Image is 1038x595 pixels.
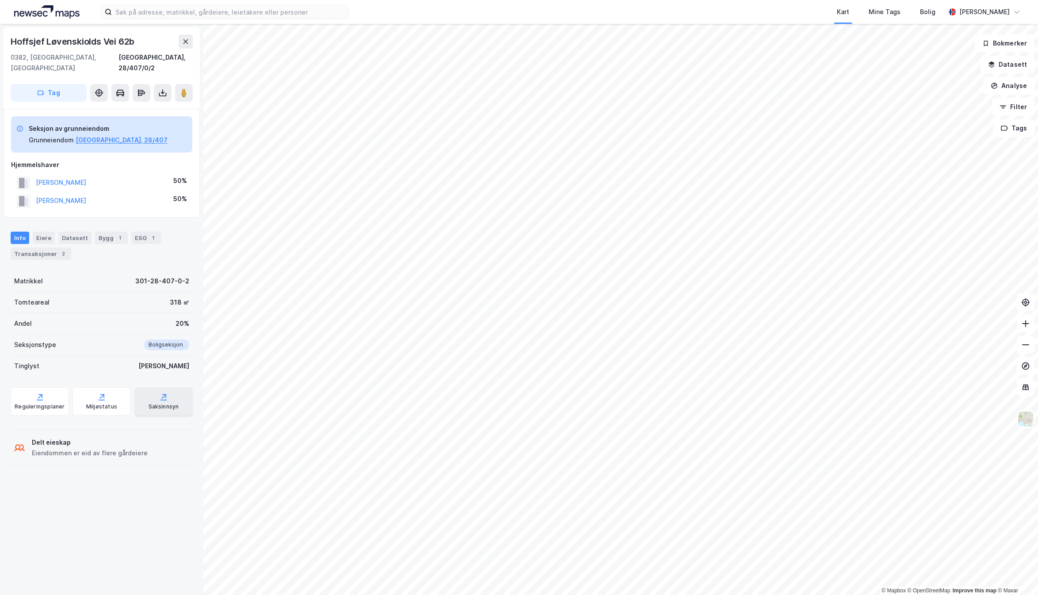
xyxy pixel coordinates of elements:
div: Kart [837,7,849,17]
div: Datasett [58,232,92,244]
div: 2 [59,249,68,258]
div: 0382, [GEOGRAPHIC_DATA], [GEOGRAPHIC_DATA] [11,52,118,73]
div: [PERSON_NAME] [138,361,189,371]
div: Bygg [95,232,128,244]
div: ESG [131,232,161,244]
div: 20% [176,318,189,329]
div: Saksinnsyn [149,403,179,410]
div: Seksjonstype [14,339,56,350]
iframe: Chat Widget [994,553,1038,595]
div: 50% [173,194,187,204]
div: Grunneiendom [29,135,74,145]
button: Tags [993,119,1034,137]
div: Tinglyst [14,361,39,371]
div: [PERSON_NAME] [959,7,1010,17]
div: Mine Tags [869,7,901,17]
div: Tomteareal [14,297,50,308]
div: Eiendommen er eid av flere gårdeiere [32,448,148,458]
div: Bolig [920,7,935,17]
div: Seksjon av grunneiendom [29,123,168,134]
div: 318 ㎡ [170,297,189,308]
div: Hoffsjef Løvenskiolds Vei 62b [11,34,136,49]
div: Matrikkel [14,276,43,286]
div: Delt eieskap [32,437,148,448]
div: Hjemmelshaver [11,160,192,170]
div: [GEOGRAPHIC_DATA], 28/407/0/2 [118,52,193,73]
div: Transaksjoner [11,248,71,260]
button: [GEOGRAPHIC_DATA], 28/407 [76,135,168,145]
button: Datasett [981,56,1034,73]
button: Tag [11,84,87,102]
div: 1 [149,233,157,242]
button: Bokmerker [975,34,1034,52]
div: Eiere [33,232,55,244]
input: Søk på adresse, matrikkel, gårdeiere, leietakere eller personer [112,5,348,19]
div: 50% [173,175,187,186]
img: Z [1017,411,1034,427]
div: Miljøstatus [86,403,117,410]
div: Reguleringsplaner [15,403,65,410]
div: Info [11,232,29,244]
button: Filter [992,98,1034,116]
a: OpenStreetMap [908,587,950,594]
a: Mapbox [882,587,906,594]
img: logo.a4113a55bc3d86da70a041830d287a7e.svg [14,5,80,19]
div: Andel [14,318,32,329]
div: 301-28-407-0-2 [135,276,189,286]
a: Improve this map [953,587,996,594]
div: 1 [115,233,124,242]
button: Analyse [983,77,1034,95]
